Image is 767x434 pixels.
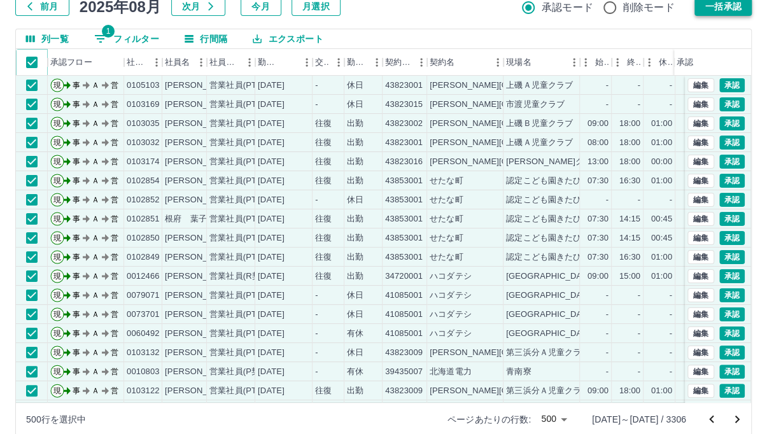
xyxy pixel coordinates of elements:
div: 0102852 [127,194,160,206]
div: 0103169 [127,99,160,111]
div: 43823016 [385,156,423,168]
div: 0060492 [127,328,160,340]
div: 0103032 [127,137,160,149]
div: 出勤 [347,270,363,283]
div: 往復 [315,270,332,283]
div: 07:30 [588,213,609,225]
div: [DATE] [258,137,285,149]
div: - [315,290,318,302]
div: [PERSON_NAME] [165,232,234,244]
text: 現 [53,253,61,262]
div: せたな町 [430,232,463,244]
div: 00:00 [651,156,672,168]
div: [DATE] [258,290,285,302]
button: 承認 [719,326,745,340]
div: 休日 [347,309,363,321]
text: 営 [111,272,118,281]
text: 現 [53,291,61,300]
text: 事 [73,119,80,128]
div: [PERSON_NAME] [165,309,234,321]
text: Ａ [92,214,99,223]
div: 勤務日 [255,49,313,76]
button: 次のページへ [724,407,750,432]
text: Ａ [92,310,99,319]
button: 編集 [687,97,714,111]
button: メニュー [192,53,211,72]
text: 事 [73,195,80,204]
text: 現 [53,272,61,281]
button: 承認 [719,78,745,92]
text: 事 [73,157,80,166]
button: 承認 [719,384,745,398]
div: 終業 [627,49,641,76]
button: 編集 [687,136,714,150]
text: 事 [73,81,80,90]
button: 編集 [687,78,714,92]
text: 現 [53,310,61,319]
text: 事 [73,100,80,109]
div: 18:00 [619,137,640,149]
button: フィルター表示 [84,29,169,48]
div: 43823001 [385,80,423,92]
div: 休日 [347,194,363,206]
div: - [638,309,640,321]
div: - [670,80,672,92]
button: 承認 [719,155,745,169]
div: 07:30 [588,251,609,263]
text: 営 [111,138,118,147]
div: - [638,99,640,111]
button: 編集 [687,365,714,379]
text: 現 [53,100,61,109]
div: 営業社員(PT契約) [209,137,276,149]
button: 編集 [687,326,714,340]
div: 根府 葉子 [165,213,207,225]
div: 営業社員(PT契約) [209,232,276,244]
div: - [606,194,609,206]
div: 08:00 [588,137,609,149]
div: 09:00 [588,118,609,130]
div: - [670,309,672,321]
div: 01:00 [651,251,672,263]
div: せたな町 [430,251,463,263]
div: - [606,80,609,92]
button: 承認 [719,136,745,150]
div: 43823015 [385,99,423,111]
text: 営 [111,176,118,185]
text: 営 [111,310,118,319]
div: [PERSON_NAME][GEOGRAPHIC_DATA] [430,99,587,111]
div: 営業社員(PT契約) [209,251,276,263]
text: 営 [111,234,118,242]
div: 上磯Ｂ児童クラブ [506,118,573,130]
div: 出勤 [347,156,363,168]
div: [PERSON_NAME] [165,156,234,168]
div: 出勤 [347,118,363,130]
div: [PERSON_NAME] [165,251,234,263]
text: 営 [111,119,118,128]
div: 営業社員(R契約) [209,270,271,283]
div: [PERSON_NAME] [165,80,234,92]
div: [PERSON_NAME][GEOGRAPHIC_DATA] [430,118,587,130]
div: 14:15 [619,213,640,225]
div: [PERSON_NAME] [165,175,234,187]
div: 16:30 [619,251,640,263]
button: 編集 [687,116,714,130]
button: 編集 [687,384,714,398]
div: 契約コード [383,49,427,76]
text: Ａ [92,176,99,185]
div: [DATE] [258,175,285,187]
div: [DATE] [258,156,285,168]
div: 現場名 [506,49,531,76]
div: 43853001 [385,213,423,225]
text: 現 [53,138,61,147]
div: 認定こども園きたひやま [506,251,598,263]
text: 営 [111,100,118,109]
div: 00:45 [651,232,672,244]
button: 編集 [687,155,714,169]
button: 承認 [719,97,745,111]
button: 承認 [719,212,745,226]
div: 認定こども園きたひやま [506,175,598,187]
text: 現 [53,119,61,128]
text: 現 [53,81,61,90]
div: 01:00 [651,118,672,130]
div: - [638,194,640,206]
